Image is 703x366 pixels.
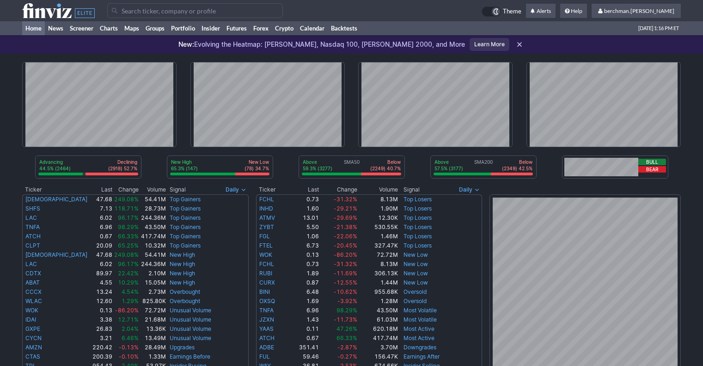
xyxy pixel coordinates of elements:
[91,269,113,278] td: 89.97
[459,185,472,194] span: Daily
[139,287,166,297] td: 2.73M
[91,185,113,194] th: Last
[526,4,556,19] a: Alerts
[170,242,201,249] a: Top Gainers
[118,214,139,221] span: 96.17%
[604,7,674,14] span: berchman.[PERSON_NAME]
[25,298,42,304] a: WLAC
[287,278,320,287] td: 0.87
[170,325,211,332] a: Unusual Volume
[358,204,398,213] td: 1.90M
[287,306,320,315] td: 6.96
[358,260,398,269] td: 8.13M
[336,325,357,332] span: 47.26%
[91,297,113,306] td: 12.60
[297,21,328,35] a: Calendar
[114,205,139,212] span: 118.71%
[403,279,428,286] a: New Low
[334,316,357,323] span: -11.73%
[39,159,71,165] p: Advancing
[482,6,521,17] a: Theme
[91,334,113,343] td: 3.21
[358,334,398,343] td: 417.74M
[119,344,139,351] span: -0.13%
[25,261,37,267] a: LAC
[592,4,681,19] a: berchman.[PERSON_NAME]
[170,261,195,267] a: New High
[403,353,440,360] a: Earnings After
[91,287,113,297] td: 13.24
[91,343,113,352] td: 220.42
[139,185,166,194] th: Volume
[25,353,40,360] a: CTAS
[358,269,398,278] td: 306.13K
[303,165,332,172] p: 59.3% (3277)
[403,298,427,304] a: Oversold
[638,166,666,173] button: Bear
[250,21,272,35] a: Forex
[139,278,166,287] td: 15.05M
[113,185,140,194] th: Change
[358,250,398,260] td: 72.72M
[108,165,137,172] p: (2918) 52.7%
[403,270,428,277] a: New Low
[170,196,201,203] a: Top Gainers
[358,324,398,334] td: 620.18M
[178,40,465,49] p: Evolving the Heatmap: [PERSON_NAME], Nasdaq 100, [PERSON_NAME] 2000, and More
[139,204,166,213] td: 28.73M
[25,223,40,230] a: TNFA
[337,344,357,351] span: -2.87%
[403,196,432,203] a: Top Losers
[168,21,198,35] a: Portfolio
[170,214,201,221] a: Top Gainers
[139,213,166,223] td: 244.36M
[334,223,357,230] span: -21.38%
[119,353,139,360] span: -0.10%
[328,21,361,35] a: Backtests
[403,186,420,193] span: Signal
[245,159,269,165] p: New Low
[170,298,200,304] a: Overbought
[403,307,437,314] a: Most Volatile
[434,159,463,165] p: Above
[287,343,320,352] td: 351.41
[259,205,273,212] a: INHD
[358,297,398,306] td: 1.28M
[259,316,274,323] a: JZXN
[403,316,437,323] a: Most Volatile
[223,21,250,35] a: Futures
[170,288,200,295] a: Overbought
[358,352,398,361] td: 156.47K
[91,278,113,287] td: 4.55
[259,251,272,258] a: WOK
[170,186,186,193] span: Signal
[457,185,482,194] button: Signals interval
[91,204,113,213] td: 7.13
[91,213,113,223] td: 6.02
[334,261,357,267] span: -31.32%
[178,40,194,48] span: New:
[91,306,113,315] td: 0.13
[170,223,201,230] a: Top Gainers
[91,232,113,241] td: 0.67
[259,214,275,221] a: ATMV
[107,3,283,18] input: Search
[302,159,402,173] div: SMA50
[91,194,113,204] td: 47.68
[39,165,71,172] p: 44.5% (2464)
[334,233,357,240] span: -22.06%
[118,233,139,240] span: 66.33%
[358,213,398,223] td: 12.30K
[287,324,320,334] td: 0.11
[287,269,320,278] td: 1.89
[170,307,211,314] a: Unusual Volume
[25,214,37,221] a: LAC
[287,352,320,361] td: 59.46
[67,21,97,35] a: Screener
[118,279,139,286] span: 10.29%
[226,185,239,194] span: Daily
[25,251,87,258] a: [DEMOGRAPHIC_DATA]
[370,165,401,172] p: (2249) 40.7%
[139,250,166,260] td: 54.41M
[334,270,357,277] span: -11.69%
